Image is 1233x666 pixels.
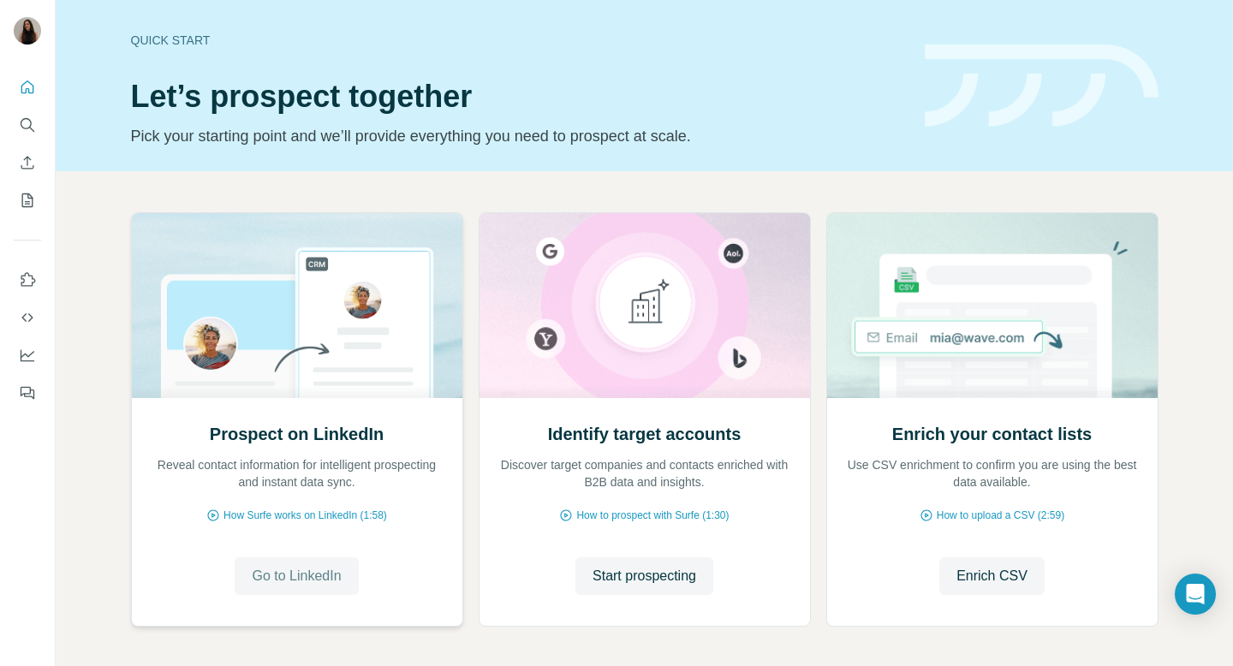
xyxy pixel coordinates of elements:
[14,302,41,333] button: Use Surfe API
[14,147,41,178] button: Enrich CSV
[1175,574,1216,615] div: Open Intercom Messenger
[14,340,41,371] button: Dashboard
[497,456,793,491] p: Discover target companies and contacts enriched with B2B data and insights.
[937,508,1064,523] span: How to upload a CSV (2:59)
[14,72,41,103] button: Quick start
[131,32,904,49] div: Quick start
[548,422,742,446] h2: Identify target accounts
[593,566,696,586] span: Start prospecting
[14,185,41,216] button: My lists
[235,557,358,595] button: Go to LinkedIn
[939,557,1045,595] button: Enrich CSV
[576,508,729,523] span: How to prospect with Surfe (1:30)
[210,422,384,446] h2: Prospect on LinkedIn
[925,45,1159,128] img: banner
[252,566,341,586] span: Go to LinkedIn
[14,378,41,408] button: Feedback
[14,265,41,295] button: Use Surfe on LinkedIn
[131,80,904,114] h1: Let’s prospect together
[844,456,1141,491] p: Use CSV enrichment to confirm you are using the best data available.
[479,213,811,398] img: Identify target accounts
[575,557,713,595] button: Start prospecting
[14,17,41,45] img: Avatar
[223,508,387,523] span: How Surfe works on LinkedIn (1:58)
[131,124,904,148] p: Pick your starting point and we’ll provide everything you need to prospect at scale.
[956,566,1027,586] span: Enrich CSV
[131,213,463,398] img: Prospect on LinkedIn
[892,422,1092,446] h2: Enrich your contact lists
[14,110,41,140] button: Search
[826,213,1159,398] img: Enrich your contact lists
[149,456,445,491] p: Reveal contact information for intelligent prospecting and instant data sync.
